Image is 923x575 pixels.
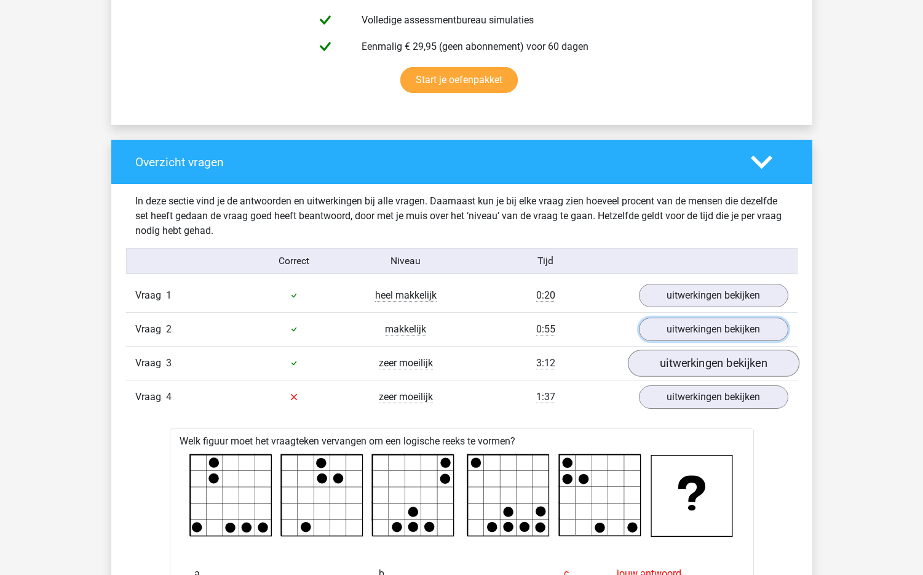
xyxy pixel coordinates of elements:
[639,284,788,307] a: uitwerkingen bekijken
[379,391,433,403] span: zeer moeilijk
[135,322,166,337] span: Vraag
[536,357,555,369] span: 3:12
[627,350,799,377] a: uitwerkingen bekijken
[135,356,166,371] span: Vraag
[166,391,172,403] span: 4
[238,254,350,268] div: Correct
[350,254,462,268] div: Niveau
[135,288,166,303] span: Vraag
[375,289,437,302] span: heel makkelijk
[166,357,172,369] span: 3
[536,391,555,403] span: 1:37
[536,323,555,336] span: 0:55
[461,254,629,268] div: Tijd
[639,385,788,409] a: uitwerkingen bekijken
[166,323,172,335] span: 2
[166,289,172,301] span: 1
[400,67,518,93] a: Start je oefenpakket
[639,318,788,341] a: uitwerkingen bekijken
[126,194,798,238] div: In deze sectie vind je de antwoorden en uitwerkingen bij alle vragen. Daarnaast kun je bij elke v...
[379,357,433,369] span: zeer moeilijk
[135,155,732,169] h4: Overzicht vragen
[536,289,555,302] span: 0:20
[385,323,426,336] span: makkelijk
[135,390,166,404] span: Vraag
